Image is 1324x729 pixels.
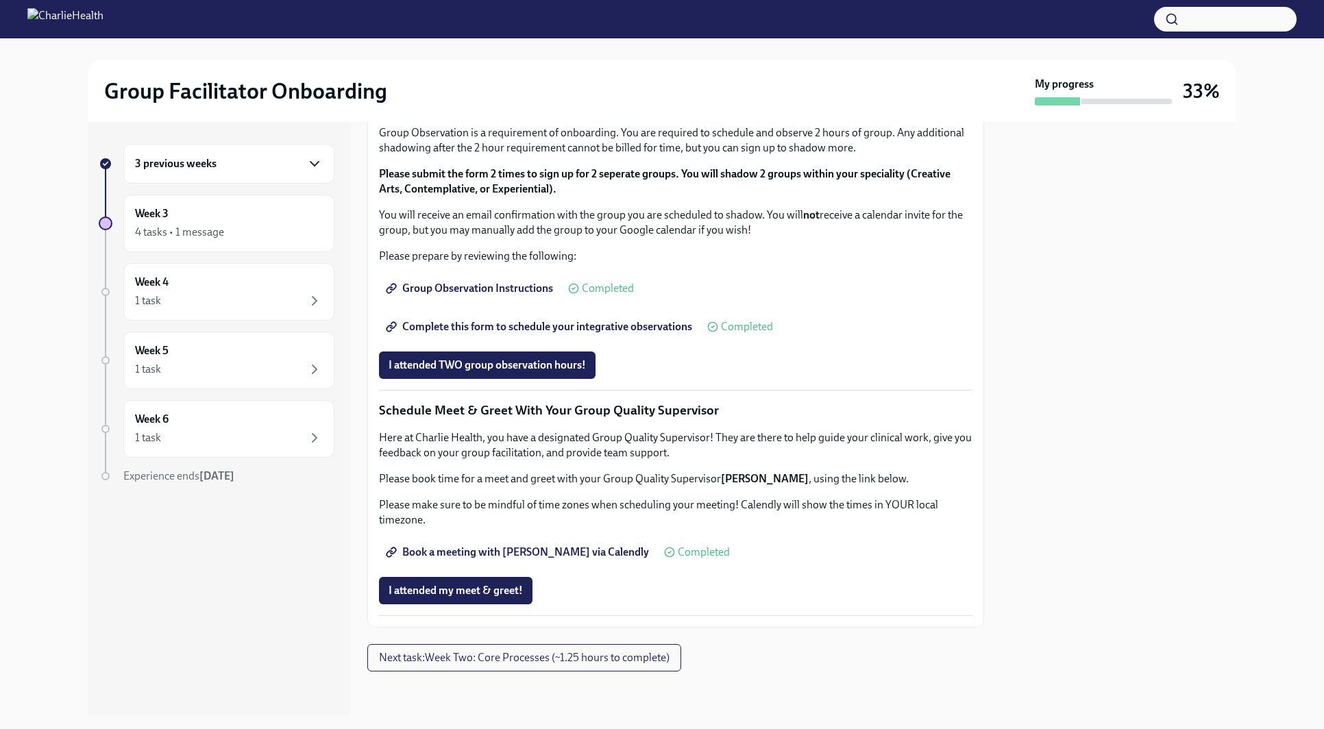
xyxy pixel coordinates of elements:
h6: 3 previous weeks [135,156,217,171]
span: I attended TWO group observation hours! [389,358,586,372]
a: Week 61 task [99,400,334,458]
div: 4 tasks • 1 message [135,225,224,240]
p: You will receive an email confirmation with the group you are scheduled to shadow. You will recei... [379,208,972,238]
a: Week 51 task [99,332,334,389]
strong: Please submit the form 2 times to sign up for 2 seperate groups. You will shadow 2 groups within ... [379,167,951,195]
a: Book a meeting with [PERSON_NAME] via Calendly [379,539,659,566]
div: 3 previous weeks [123,144,334,184]
div: 1 task [135,430,161,445]
span: I attended my meet & greet! [389,584,523,597]
span: Experience ends [123,469,234,482]
strong: [PERSON_NAME] [721,472,809,485]
a: Week 34 tasks • 1 message [99,195,334,252]
h3: 33% [1183,79,1220,103]
button: I attended my meet & greet! [379,577,532,604]
h6: Week 4 [135,275,169,290]
button: I attended TWO group observation hours! [379,351,596,379]
p: Please book time for a meet and greet with your Group Quality Supervisor , using the link below. [379,471,972,486]
p: Group Observation is a requirement of onboarding. You are required to schedule and observe 2 hour... [379,125,972,156]
span: Book a meeting with [PERSON_NAME] via Calendly [389,545,649,559]
p: Here at Charlie Health, you have a designated Group Quality Supervisor! They are there to help gu... [379,430,972,460]
a: Week 41 task [99,263,334,321]
h2: Group Facilitator Onboarding [104,77,387,105]
img: CharlieHealth [27,8,103,30]
h6: Week 6 [135,412,169,427]
div: 1 task [135,293,161,308]
a: Group Observation Instructions [379,275,563,302]
div: 1 task [135,362,161,377]
h6: Week 3 [135,206,169,221]
span: Next task : Week Two: Core Processes (~1.25 hours to complete) [379,651,670,665]
strong: not [803,208,820,221]
p: Schedule Meet & Greet With Your Group Quality Supervisor [379,401,972,419]
h6: Week 5 [135,343,169,358]
p: Please make sure to be mindful of time zones when scheduling your meeting! Calendly will show the... [379,497,972,528]
button: Next task:Week Two: Core Processes (~1.25 hours to complete) [367,644,681,671]
span: Complete this form to schedule your integrative observations [389,320,692,334]
p: Please prepare by reviewing the following: [379,249,972,264]
span: Completed [721,321,773,332]
span: Completed [582,283,634,294]
span: Group Observation Instructions [389,282,553,295]
strong: My progress [1035,77,1094,92]
strong: [DATE] [199,469,234,482]
span: Completed [678,547,730,558]
a: Complete this form to schedule your integrative observations [379,313,702,341]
